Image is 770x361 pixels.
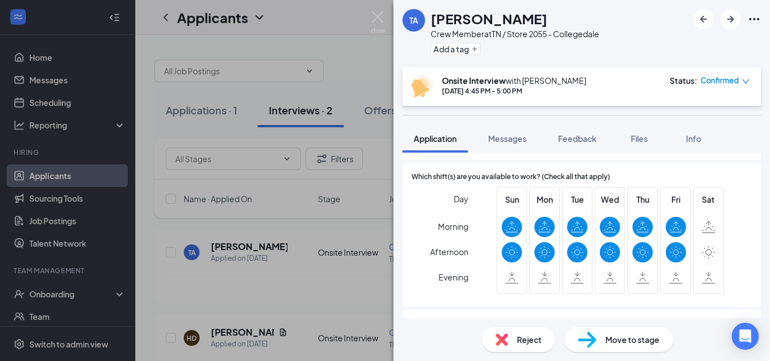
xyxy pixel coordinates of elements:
[732,323,759,350] div: Open Intercom Messenger
[442,75,586,86] div: with [PERSON_NAME]
[605,333,660,346] span: Move to stage
[409,15,418,26] div: TA
[431,43,481,55] button: PlusAdd a tag
[686,133,701,144] span: Info
[439,267,468,287] span: Evening
[502,193,522,206] span: Sun
[438,216,468,237] span: Morning
[670,75,697,86] div: Status :
[431,28,599,39] div: Crew Member at TN / Store 2055 - Collegedale
[701,75,739,86] span: Confirmed
[442,86,586,96] div: [DATE] 4:45 PM - 5:00 PM
[411,172,610,182] span: Which shift(s) are you available to work? (Check all that apply)
[558,133,596,144] span: Feedback
[747,12,761,26] svg: Ellipses
[697,12,710,26] svg: ArrowLeftNew
[600,193,620,206] span: Wed
[517,333,542,346] span: Reject
[666,193,686,206] span: Fri
[442,75,506,86] b: Onsite Interview
[693,9,714,29] button: ArrowLeftNew
[454,193,468,205] span: Day
[742,78,750,86] span: down
[488,133,526,144] span: Messages
[414,133,457,144] span: Application
[698,193,719,206] span: Sat
[632,193,653,206] span: Thu
[567,193,587,206] span: Tue
[471,46,478,52] svg: Plus
[631,133,648,144] span: Files
[724,12,737,26] svg: ArrowRight
[534,193,555,206] span: Mon
[720,9,741,29] button: ArrowRight
[430,242,468,262] span: Afternoon
[431,9,547,28] h1: [PERSON_NAME]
